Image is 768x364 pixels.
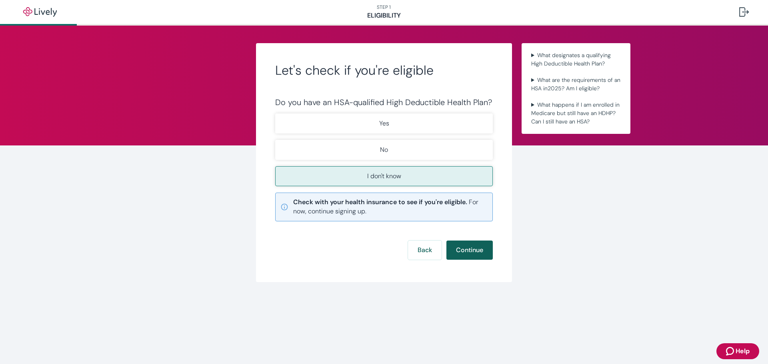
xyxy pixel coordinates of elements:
[379,119,389,128] p: Yes
[275,62,493,78] h2: Let's check if you're eligible
[293,198,467,206] strong: Check with your health insurance to see if you're eligible.
[446,241,493,260] button: Continue
[275,97,493,107] div: Do you have an HSA-qualified High Deductible Health Plan?
[733,2,755,22] button: Log out
[528,74,624,94] summary: What are the requirements of an HSA in2025? Am I eligible?
[380,145,388,155] p: No
[367,171,401,181] p: I don't know
[528,50,624,70] summary: What designates a qualifying High Deductible Health Plan?
[275,140,493,160] button: No
[528,99,624,127] summary: What happens if I am enrolled in Medicare but still have an HDHP? Can I still have an HSA?
[726,346,736,356] svg: Zendesk support icon
[18,7,62,17] img: Lively
[408,241,442,260] button: Back
[716,343,759,359] button: Zendesk support iconHelp
[275,166,493,186] button: I don't know
[275,113,493,133] button: Yes
[736,346,750,356] span: Help
[293,198,488,216] span: For now, continue signing up.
